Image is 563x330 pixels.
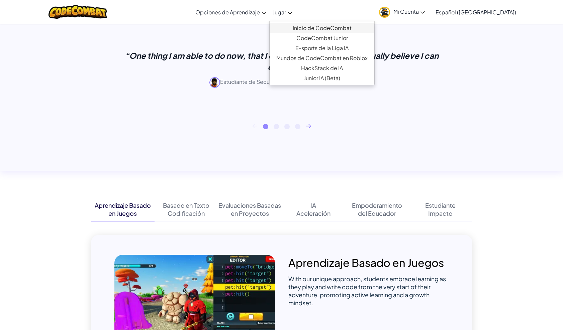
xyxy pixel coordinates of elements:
[270,73,374,83] a: Junior IA (Beta)
[218,198,282,221] button: Evaluaciones Basadas en Proyectos
[270,23,374,33] a: Inicio de CodeCombat
[358,209,396,217] div: del Educador
[379,7,390,18] img: avatar
[155,198,218,221] button: Basado en TextoCodificación
[91,201,155,217] div: Aprendizaje Basado en Juegos
[432,3,520,21] a: Español ([GEOGRAPHIC_DATA])
[91,198,155,221] button: Aprendizaje Basado en Juegos
[263,124,268,129] button: 1
[288,275,446,307] span: With our unique approach, students embrace learning as they play and write code from the very sta...
[284,124,290,129] button: 3
[274,124,279,129] button: 2
[376,1,428,22] a: Mi Cuenta
[270,63,374,73] a: HackStack de IA
[310,201,316,209] div: IA
[428,209,453,217] div: Impacto
[114,50,449,72] p: “One thing I am able to do now, that I could not do before, is actually believe I can code.”
[270,33,374,43] a: CodeCombat Junior
[192,3,269,21] a: Opciones de Aprendizaje
[393,8,425,15] span: Mi Cuenta
[114,77,449,88] p: Estudiante de Secundaria de la Cordillera Montañosa
[168,209,205,217] div: Codificación
[436,9,516,16] span: Español ([GEOGRAPHIC_DATA])
[409,198,472,221] button: EstudianteImpacto
[270,43,374,53] a: E-sports de la Liga IA
[49,5,107,19] img: CodeCombat logo
[270,53,374,63] a: Mundos de CodeCombat en Roblox
[425,201,456,209] div: Estudiante
[269,3,295,21] a: Jugar
[295,124,300,129] button: 4
[195,9,260,16] span: Opciones de Aprendizaje
[163,201,209,209] div: Basado en Texto
[296,209,331,217] div: Aceleración
[273,9,286,16] span: Jugar
[345,198,409,221] button: Empoderamientodel Educador
[352,201,402,209] div: Empoderamiento
[218,201,282,217] div: Evaluaciones Basadas en Proyectos
[282,198,345,221] button: IAAceleración
[209,77,220,88] img: avatar
[288,255,449,270] p: Aprendizaje Basado en Juegos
